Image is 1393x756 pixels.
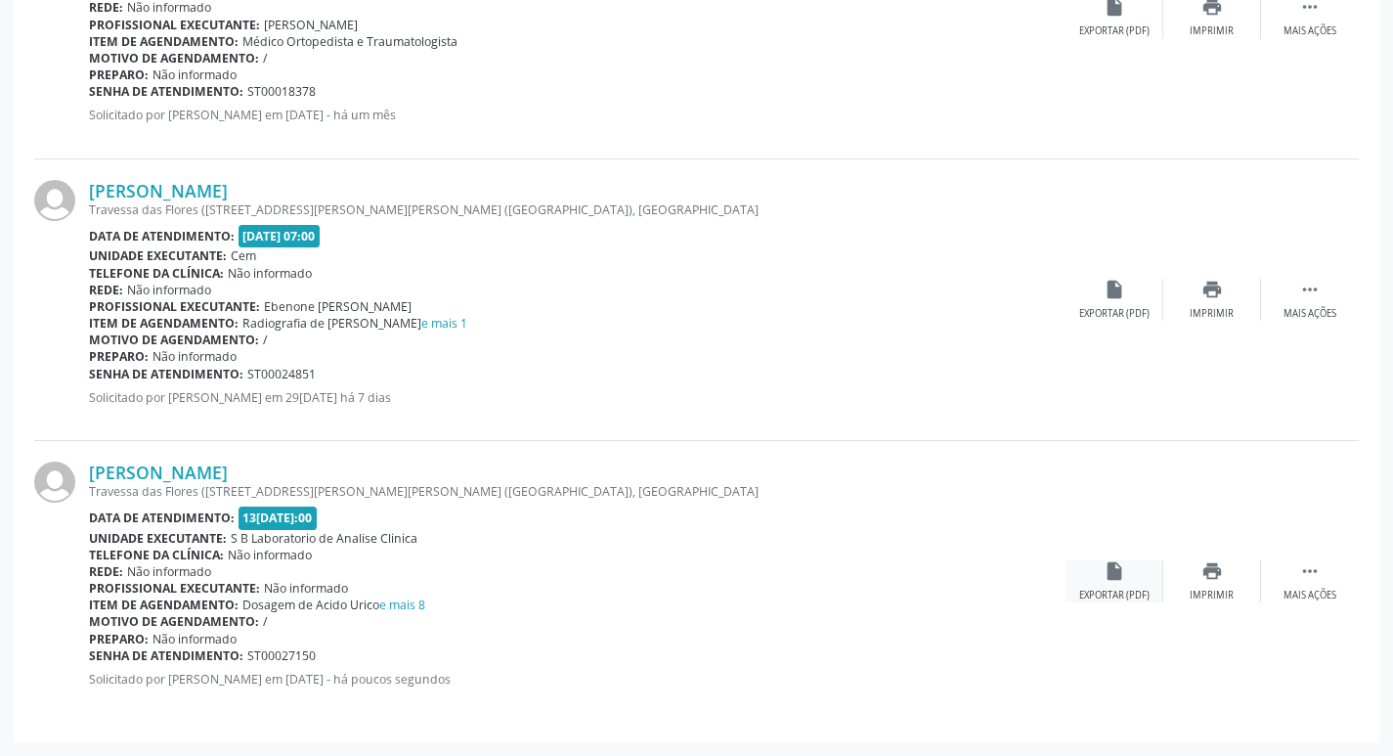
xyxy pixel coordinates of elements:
[1079,24,1150,38] div: Exportar (PDF)
[1104,560,1125,582] i: insert_drive_file
[1190,24,1234,38] div: Imprimir
[379,597,425,613] a: e mais 8
[89,17,260,33] b: Profissional executante:
[242,315,467,332] span: Radiografia de [PERSON_NAME]
[89,613,259,630] b: Motivo de agendamento:
[89,631,149,647] b: Preparo:
[34,180,75,221] img: img
[127,563,211,580] span: Não informado
[89,83,243,100] b: Senha de atendimento:
[152,348,237,365] span: Não informado
[247,647,316,664] span: ST00027150
[89,67,149,83] b: Preparo:
[89,647,243,664] b: Senha de atendimento:
[89,671,1066,688] p: Solicitado por [PERSON_NAME] em [DATE] - há poucos segundos
[89,201,1066,218] div: Travessa das Flores ([STREET_ADDRESS][PERSON_NAME][PERSON_NAME] ([GEOGRAPHIC_DATA]), [GEOGRAPHIC_...
[228,265,312,282] span: Não informado
[1190,307,1234,321] div: Imprimir
[89,107,1066,123] p: Solicitado por [PERSON_NAME] em [DATE] - há um mês
[34,462,75,503] img: img
[89,530,227,547] b: Unidade executante:
[247,83,316,100] span: ST00018378
[89,389,1066,406] p: Solicitado por [PERSON_NAME] em 29[DATE] há 7 dias
[89,50,259,67] b: Motivo de agendamento:
[247,366,316,382] span: ST00024851
[231,247,256,264] span: Cem
[264,17,358,33] span: [PERSON_NAME]
[1284,307,1336,321] div: Mais ações
[89,510,235,526] b: Data de atendimento:
[89,348,149,365] b: Preparo:
[228,547,312,563] span: Não informado
[1299,279,1321,300] i: 
[1201,560,1223,582] i: print
[264,580,348,597] span: Não informado
[242,597,425,613] span: Dosagem de Acido Urico
[89,563,123,580] b: Rede:
[263,613,268,630] span: /
[152,67,237,83] span: Não informado
[89,315,239,332] b: Item de agendamento:
[421,315,467,332] a: e mais 1
[89,228,235,245] b: Data de atendimento:
[89,547,224,563] b: Telefone da clínica:
[1190,589,1234,602] div: Imprimir
[263,332,268,348] span: /
[89,298,260,315] b: Profissional executante:
[89,282,123,298] b: Rede:
[89,580,260,597] b: Profissional executante:
[89,366,243,382] b: Senha de atendimento:
[127,282,211,298] span: Não informado
[1079,307,1150,321] div: Exportar (PDF)
[89,33,239,50] b: Item de agendamento:
[263,50,268,67] span: /
[239,507,318,529] span: 13[DATE]:00
[89,483,1066,500] div: Travessa das Flores ([STREET_ADDRESS][PERSON_NAME][PERSON_NAME] ([GEOGRAPHIC_DATA]), [GEOGRAPHIC_...
[1284,589,1336,602] div: Mais ações
[231,530,417,547] span: S B Laboratorio de Analise Clinica
[89,597,239,613] b: Item de agendamento:
[89,247,227,264] b: Unidade executante:
[89,180,228,201] a: [PERSON_NAME]
[1299,560,1321,582] i: 
[1284,24,1336,38] div: Mais ações
[89,462,228,483] a: [PERSON_NAME]
[1104,279,1125,300] i: insert_drive_file
[242,33,457,50] span: Médico Ortopedista e Traumatologista
[1201,279,1223,300] i: print
[89,332,259,348] b: Motivo de agendamento:
[89,265,224,282] b: Telefone da clínica:
[264,298,412,315] span: Ebenone [PERSON_NAME]
[152,631,237,647] span: Não informado
[239,225,321,247] span: [DATE] 07:00
[1079,589,1150,602] div: Exportar (PDF)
